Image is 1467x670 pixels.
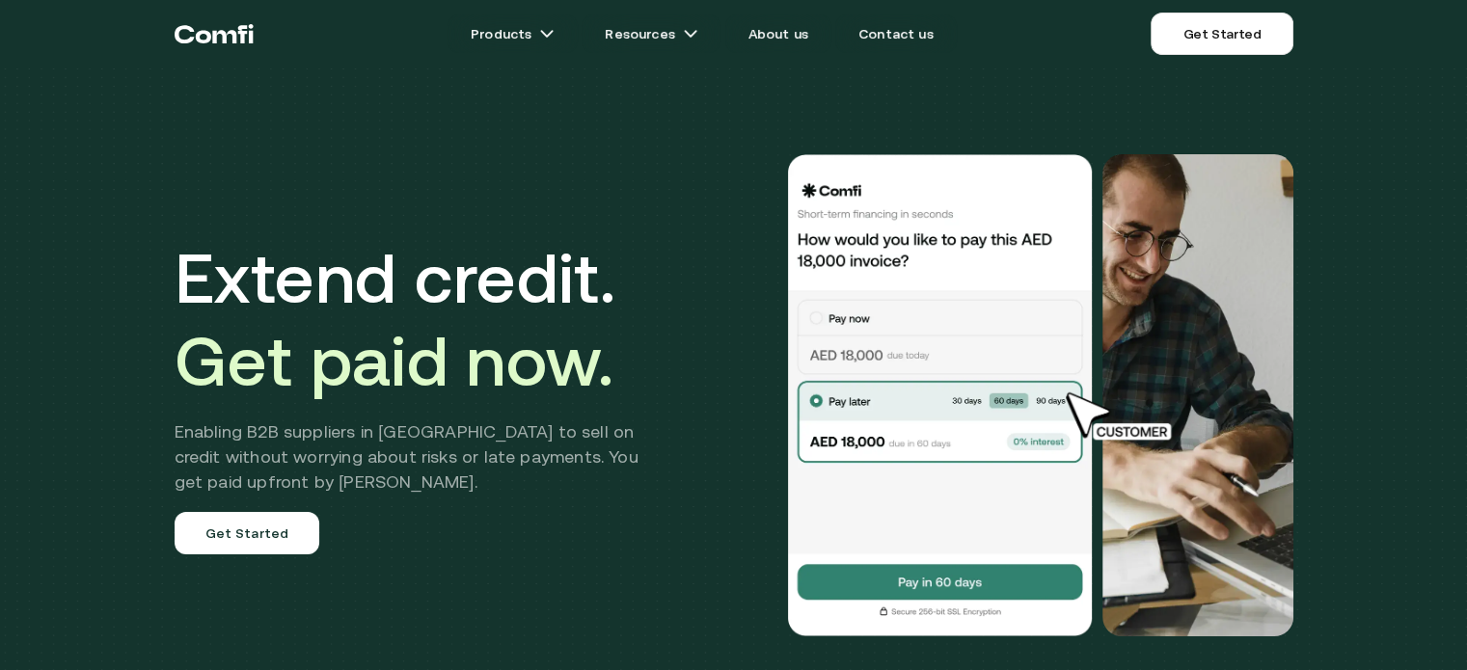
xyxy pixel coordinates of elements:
a: Get Started [1151,13,1292,55]
a: Contact us [835,14,957,53]
h1: Extend credit. [175,236,667,402]
img: Would you like to pay this AED 18,000.00 invoice? [1102,154,1293,636]
a: Get Started [175,512,320,554]
a: Resourcesarrow icons [582,14,720,53]
img: arrow icons [539,26,555,41]
a: About us [725,14,831,53]
a: Return to the top of the Comfi home page [175,5,254,63]
span: Get paid now. [175,321,614,400]
img: Would you like to pay this AED 18,000.00 invoice? [786,154,1095,636]
img: arrow icons [683,26,698,41]
h2: Enabling B2B suppliers in [GEOGRAPHIC_DATA] to sell on credit without worrying about risks or lat... [175,419,667,495]
a: Productsarrow icons [448,14,578,53]
img: cursor [1052,389,1193,443]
